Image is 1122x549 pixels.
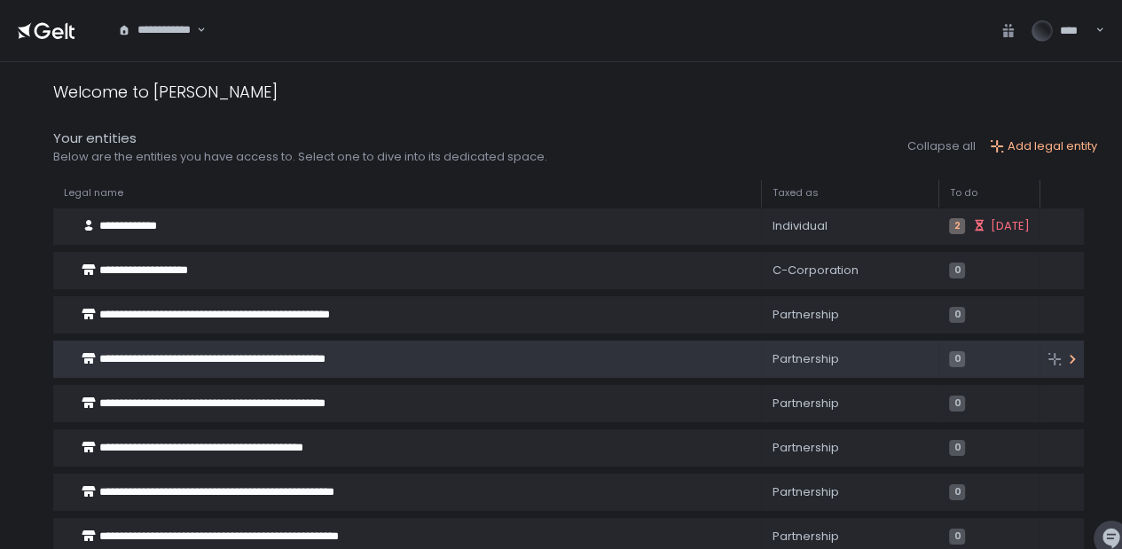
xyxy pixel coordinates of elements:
span: 0 [949,307,965,323]
div: Partnership [772,484,928,500]
span: To do [949,186,977,200]
span: Legal name [64,186,123,200]
div: Partnership [772,529,928,545]
span: 0 [949,529,965,545]
span: 0 [949,396,965,412]
div: Welcome to [PERSON_NAME] [53,80,278,104]
div: Partnership [772,440,928,456]
span: [DATE] [990,218,1029,234]
span: 0 [949,263,965,278]
div: Below are the entities you have access to. Select one to dive into its dedicated space. [53,149,547,165]
div: Partnership [772,307,928,323]
span: 0 [949,440,965,456]
div: Your entities [53,129,547,149]
div: C-Corporation [772,263,928,278]
div: Partnership [772,396,928,412]
button: Add legal entity [990,138,1097,154]
div: Search for option [106,12,206,50]
span: 2 [949,218,965,234]
input: Search for option [118,38,195,56]
div: Individual [772,218,928,234]
span: 0 [949,484,965,500]
span: Taxed as [772,186,818,200]
span: 0 [949,351,965,367]
div: Partnership [772,351,928,367]
button: Collapse all [907,138,976,154]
